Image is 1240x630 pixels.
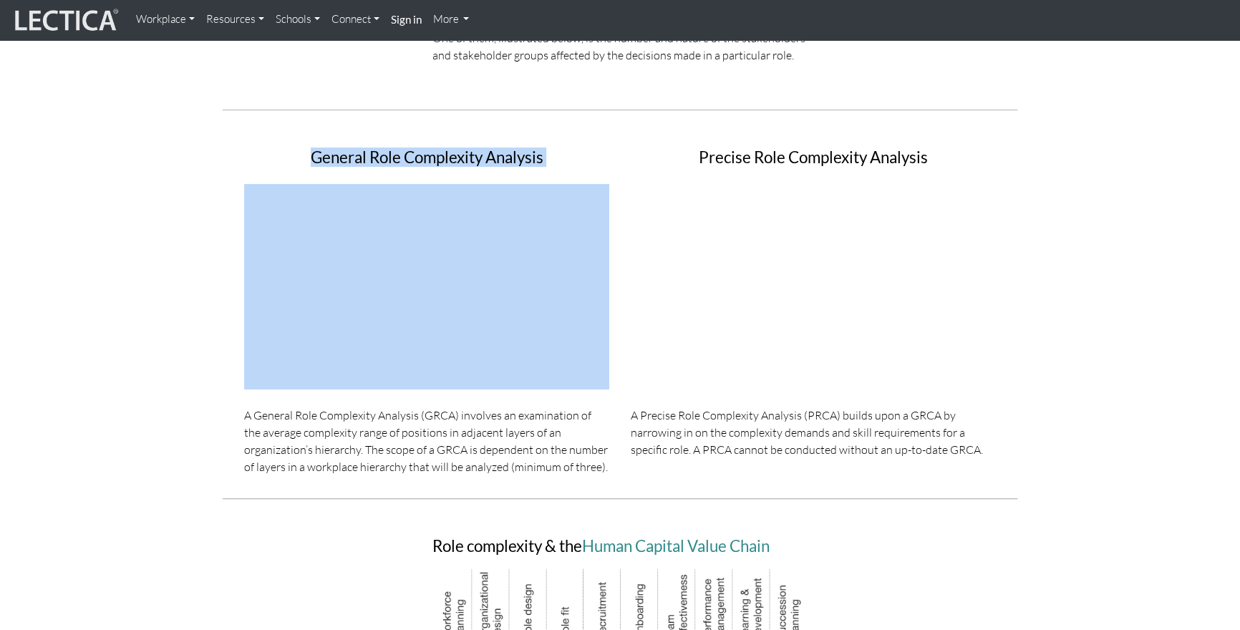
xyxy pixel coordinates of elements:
[427,6,475,34] a: More
[130,6,200,34] a: Workplace
[385,6,427,34] a: Sign in
[631,407,996,458] p: A Precise Role Complexity Analysis (PRCA) builds upon a GRCA by narrowing in on the complexity de...
[244,407,609,475] p: A General Role Complexity Analysis (GRCA) involves an examination of the average complexity range...
[244,149,609,167] h3: General Role Complexity Analysis
[432,538,808,556] h3: Role complexity & the
[631,149,996,167] h3: Precise Role Complexity Analysis
[391,13,422,26] strong: Sign in
[11,6,119,34] img: lecticalive
[270,6,326,34] a: Schools
[200,6,270,34] a: Resources
[326,6,385,34] a: Connect
[582,536,770,556] a: Human Capital Value Chain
